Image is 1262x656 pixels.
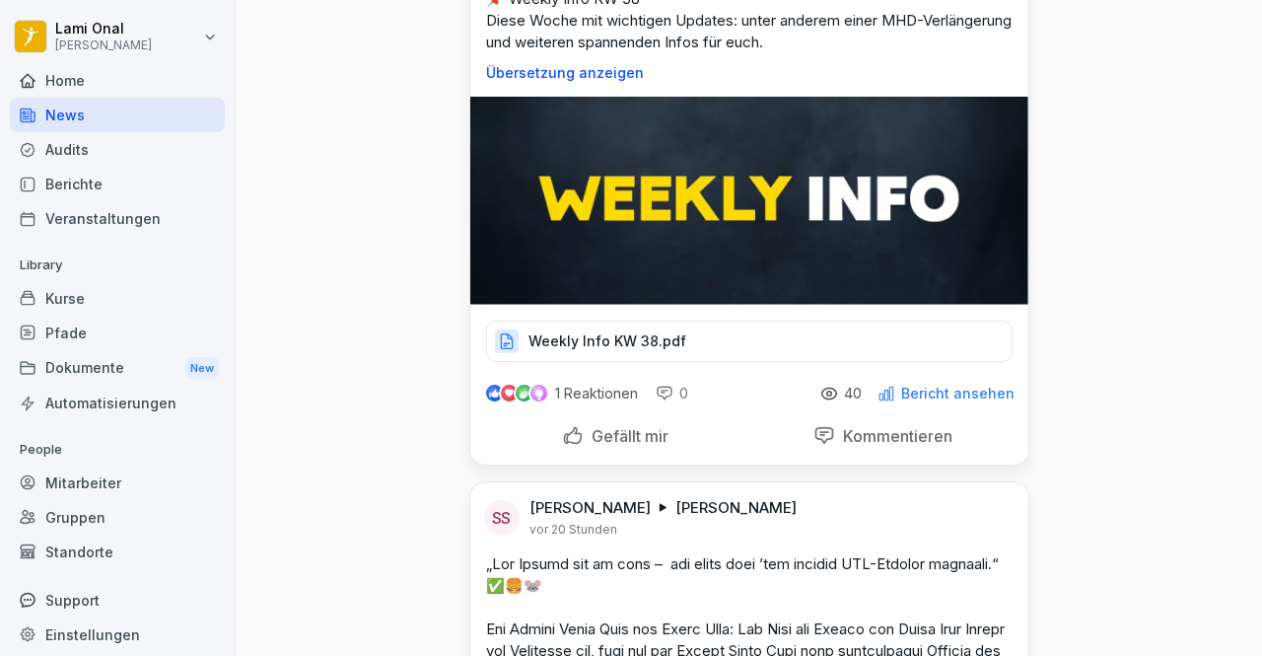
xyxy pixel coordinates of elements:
[10,386,225,420] a: Automatisierungen
[10,535,225,569] a: Standorte
[516,385,532,401] img: celebrate
[10,466,225,500] a: Mitarbeiter
[10,500,225,535] a: Gruppen
[10,618,225,652] a: Einstellungen
[10,281,225,316] a: Kurse
[530,385,547,402] img: inspiring
[10,434,225,466] p: People
[484,500,520,536] div: SS
[185,357,219,380] div: New
[584,426,668,446] p: Gefällt mir
[835,426,952,446] p: Kommentieren
[901,386,1015,401] p: Bericht ansehen
[675,498,797,518] p: [PERSON_NAME]
[528,331,686,351] p: Weekly Info KW 38.pdf
[656,384,688,403] div: 0
[10,350,225,387] a: DokumenteNew
[10,201,225,236] a: Veranstaltungen
[529,498,651,518] p: [PERSON_NAME]
[555,386,638,401] p: 1 Reaktionen
[502,386,517,401] img: love
[55,38,152,52] p: [PERSON_NAME]
[10,583,225,618] div: Support
[55,21,152,37] p: Lami Onal
[470,97,1028,305] img: x2xer1z8nt1hg9jx4p66gr4y.png
[10,350,225,387] div: Dokumente
[10,132,225,167] a: Audits
[844,386,862,401] p: 40
[10,316,225,350] a: Pfade
[486,65,1013,81] p: Übersetzung anzeigen
[10,63,225,98] a: Home
[529,522,617,538] p: vor 20 Stunden
[486,337,1013,357] a: Weekly Info KW 38.pdf
[10,98,225,132] a: News
[10,250,225,281] p: Library
[10,167,225,201] a: Berichte
[486,386,502,401] img: like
